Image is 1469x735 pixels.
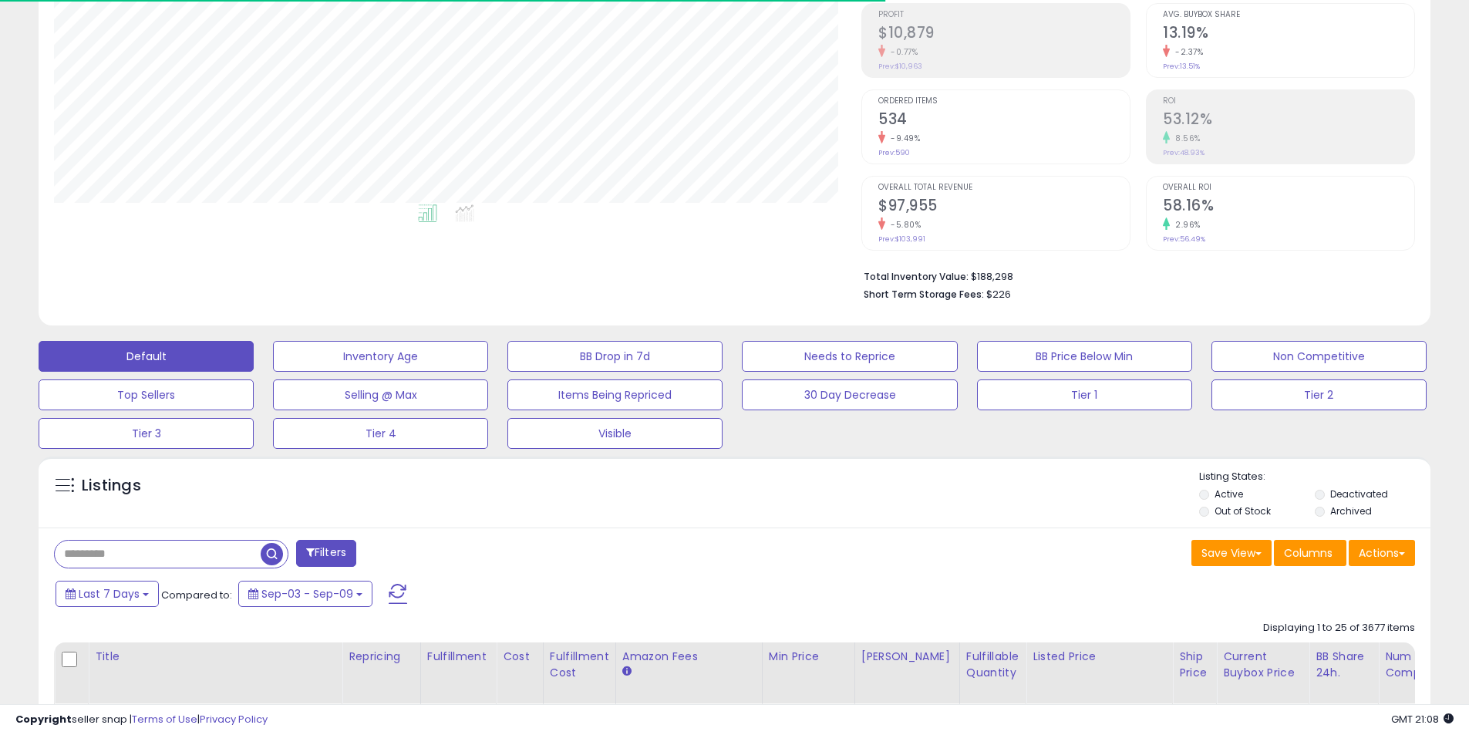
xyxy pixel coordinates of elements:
[550,649,609,681] div: Fulfillment Cost
[1349,540,1415,566] button: Actions
[427,649,490,665] div: Fulfillment
[885,46,918,58] small: -0.77%
[200,712,268,727] a: Privacy Policy
[1170,219,1201,231] small: 2.96%
[742,341,957,372] button: Needs to Reprice
[864,288,984,301] b: Short Term Storage Fees:
[15,713,268,727] div: seller snap | |
[82,475,141,497] h5: Listings
[261,586,353,602] span: Sep-03 - Sep-09
[1163,184,1414,192] span: Overall ROI
[1330,487,1388,501] label: Deactivated
[95,649,335,665] div: Title
[1284,545,1333,561] span: Columns
[622,665,632,679] small: Amazon Fees.
[1330,504,1372,518] label: Archived
[878,24,1130,45] h2: $10,879
[1170,46,1203,58] small: -2.37%
[1385,649,1441,681] div: Num of Comp.
[349,649,414,665] div: Repricing
[273,379,488,410] button: Selling @ Max
[864,270,969,283] b: Total Inventory Value:
[878,197,1130,217] h2: $97,955
[977,379,1192,410] button: Tier 1
[56,581,159,607] button: Last 7 Days
[1163,11,1414,19] span: Avg. Buybox Share
[1163,110,1414,131] h2: 53.12%
[861,649,953,665] div: [PERSON_NAME]
[503,649,537,665] div: Cost
[1033,649,1166,665] div: Listed Price
[507,379,723,410] button: Items Being Repriced
[1391,712,1454,727] span: 2025-09-17 21:08 GMT
[39,341,254,372] button: Default
[878,110,1130,131] h2: 534
[1215,504,1271,518] label: Out of Stock
[1211,379,1427,410] button: Tier 2
[622,649,756,665] div: Amazon Fees
[15,712,72,727] strong: Copyright
[273,418,488,449] button: Tier 4
[1274,540,1346,566] button: Columns
[1163,234,1205,244] small: Prev: 56.49%
[742,379,957,410] button: 30 Day Decrease
[878,148,910,157] small: Prev: 590
[1163,62,1200,71] small: Prev: 13.51%
[1263,621,1415,636] div: Displaying 1 to 25 of 3677 items
[1170,133,1201,144] small: 8.56%
[1215,487,1243,501] label: Active
[878,97,1130,106] span: Ordered Items
[878,184,1130,192] span: Overall Total Revenue
[39,379,254,410] button: Top Sellers
[1163,97,1414,106] span: ROI
[1163,148,1205,157] small: Prev: 48.93%
[966,649,1019,681] div: Fulfillable Quantity
[39,418,254,449] button: Tier 3
[1316,649,1372,681] div: BB Share 24h.
[1223,649,1302,681] div: Current Buybox Price
[977,341,1192,372] button: BB Price Below Min
[769,649,848,665] div: Min Price
[273,341,488,372] button: Inventory Age
[1199,470,1430,484] p: Listing States:
[1179,649,1210,681] div: Ship Price
[885,219,921,231] small: -5.80%
[132,712,197,727] a: Terms of Use
[878,62,922,71] small: Prev: $10,963
[1163,24,1414,45] h2: 13.19%
[1163,197,1414,217] h2: 58.16%
[878,234,925,244] small: Prev: $103,991
[507,341,723,372] button: BB Drop in 7d
[296,540,356,567] button: Filters
[1191,540,1272,566] button: Save View
[79,586,140,602] span: Last 7 Days
[238,581,372,607] button: Sep-03 - Sep-09
[161,588,232,602] span: Compared to:
[1211,341,1427,372] button: Non Competitive
[864,266,1403,285] li: $188,298
[878,11,1130,19] span: Profit
[885,133,920,144] small: -9.49%
[507,418,723,449] button: Visible
[986,287,1011,302] span: $226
